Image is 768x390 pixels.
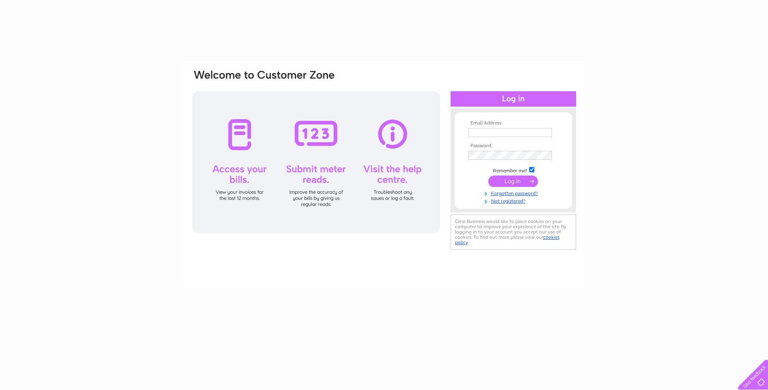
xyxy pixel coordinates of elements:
[455,234,560,245] a: cookies policy
[468,197,560,204] a: Not registered?
[451,214,576,250] div: Clear Business would like to place cookies on your computer to improve your experience of the sit...
[466,120,560,126] th: Email Address:
[488,176,538,187] input: Submit
[466,143,560,149] th: Password:
[468,189,560,197] a: Forgotten password?
[466,166,560,174] td: Remember me?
